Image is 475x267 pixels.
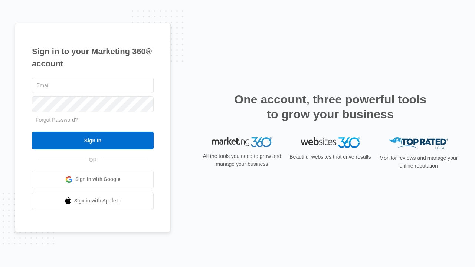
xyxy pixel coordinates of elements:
[389,137,448,149] img: Top Rated Local
[212,137,272,148] img: Marketing 360
[32,132,154,149] input: Sign In
[74,197,122,205] span: Sign in with Apple Id
[301,137,360,148] img: Websites 360
[32,45,154,70] h1: Sign in to your Marketing 360® account
[232,92,429,122] h2: One account, three powerful tools to grow your business
[75,175,121,183] span: Sign in with Google
[36,117,78,123] a: Forgot Password?
[32,171,154,188] a: Sign in with Google
[32,192,154,210] a: Sign in with Apple Id
[200,152,284,168] p: All the tools you need to grow and manage your business
[84,156,102,164] span: OR
[32,78,154,93] input: Email
[289,153,372,161] p: Beautiful websites that drive results
[377,154,460,170] p: Monitor reviews and manage your online reputation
